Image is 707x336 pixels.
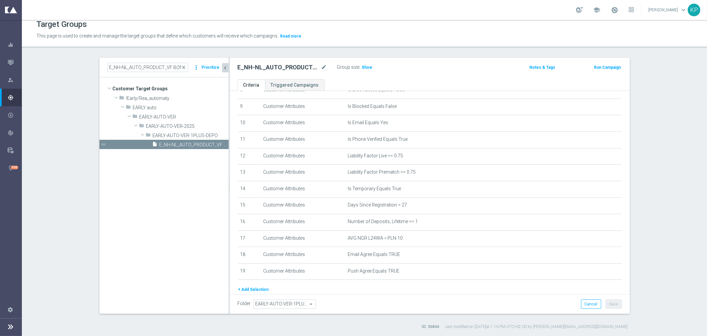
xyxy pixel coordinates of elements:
[261,99,345,115] td: Customer Attributes
[152,141,158,149] i: insert_drive_file
[8,159,22,177] div: Optibot
[8,147,22,153] div: Data Studio
[7,165,22,171] button: lightbulb Optibot +10
[222,63,229,72] button: chevron_left
[181,65,187,70] span: close
[146,124,229,129] span: EARLY-AUTO-VER-2025
[261,198,345,214] td: Customer Attributes
[238,131,261,148] td: 11
[238,301,251,306] label: Folder
[348,136,408,142] span: Is Phone Verified Equals True
[261,263,345,280] td: Customer Attributes
[36,20,87,29] h1: Target Groups
[238,165,261,181] td: 13
[348,235,403,241] span: AVG NGR L24WA < PLN-10
[126,104,131,112] i: folder
[581,299,601,309] button: Cancel
[348,186,401,192] span: Is Temporary Equals True
[153,133,229,138] span: EARLY-AUTO-VER-1PLUS-DEPO
[261,165,345,181] td: Customer Attributes
[360,64,361,70] label: :
[348,202,407,208] span: Days Since Registration = 27
[126,96,229,101] span: !Early/Rea_automaty
[7,95,22,100] button: gps_fixed Plan
[133,114,138,121] i: folder
[321,63,327,71] i: mode_edit
[7,130,22,135] button: track_changes Analyze
[140,114,229,120] span: EARLY-AUTO-VER
[348,252,400,257] span: Email Agree Equals TRUE
[238,115,261,132] td: 10
[8,112,22,118] div: Execute
[238,79,265,91] a: Criteria
[8,95,22,101] div: Plan
[113,84,229,93] span: Customer Target Groups
[348,169,416,175] span: Liability Factor Prematch >= 0.75
[593,6,600,14] span: school
[238,198,261,214] td: 15
[7,77,22,83] button: person_search Explore
[348,120,388,126] span: Is Email Equals Yes
[648,5,688,15] a: [PERSON_NAME]keyboard_arrow_down
[261,247,345,264] td: Customer Attributes
[279,33,302,40] button: Read more
[238,247,261,264] td: 18
[238,230,261,247] td: 17
[337,64,360,70] label: Group size
[238,148,261,165] td: 12
[133,105,229,111] span: EARLY auto
[8,165,14,171] i: lightbulb
[261,181,345,198] td: Customer Attributes
[7,306,13,312] i: settings
[8,112,14,118] i: play_circle_outline
[348,104,397,109] span: Is Blocked Equals False
[8,42,14,48] i: equalizer
[7,113,22,118] button: play_circle_outline Execute
[7,148,22,153] button: Data Studio
[593,64,621,71] button: Run Campaign
[680,6,687,14] span: keyboard_arrow_down
[159,142,229,148] span: E_NH-NL_AUTO_PRODUCT_VF BONUS DAY27 1PLUS DEPO_DAILY
[8,53,22,71] div: Mission Control
[8,36,22,53] div: Dashboard
[348,219,418,224] span: Number of Deposits, Lifetime >= 1
[7,42,22,47] button: equalizer Dashboard
[7,60,22,65] div: Mission Control
[36,33,278,39] span: This page is used to create and manage the target groups that define which customers will receive...
[238,63,320,71] h2: E_NH-NL_AUTO_PRODUCT_VF BONUS DAY27 1PLUS DEPO_DAILY
[139,123,145,130] i: folder
[261,214,345,230] td: Customer Attributes
[261,131,345,148] td: Customer Attributes
[193,63,200,72] i: more_vert
[8,130,14,136] i: track_changes
[238,214,261,230] td: 16
[8,77,22,83] div: Explore
[146,132,151,140] i: folder
[11,166,18,169] div: +10
[445,324,628,330] label: Last modified on [DATE] at 1:10 PM UTC+02:00 by [PERSON_NAME][EMAIL_ADDRESS][DOMAIN_NAME]
[8,95,14,101] i: gps_fixed
[8,130,22,136] div: Analyze
[238,181,261,198] td: 14
[261,230,345,247] td: Customer Attributes
[3,301,17,318] div: Settings
[238,286,269,293] button: + Add Selection
[238,263,261,280] td: 19
[348,268,399,274] span: Push Agree Equals TRUE
[348,153,403,159] span: Liability Factor Live >= 0.75
[107,63,188,72] input: Quick find group or folder
[222,65,229,71] i: chevron_left
[261,115,345,132] td: Customer Attributes
[362,65,373,70] span: Show
[261,148,345,165] td: Customer Attributes
[422,324,440,330] label: ID: 36844
[119,95,125,103] i: folder
[8,77,14,83] i: person_search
